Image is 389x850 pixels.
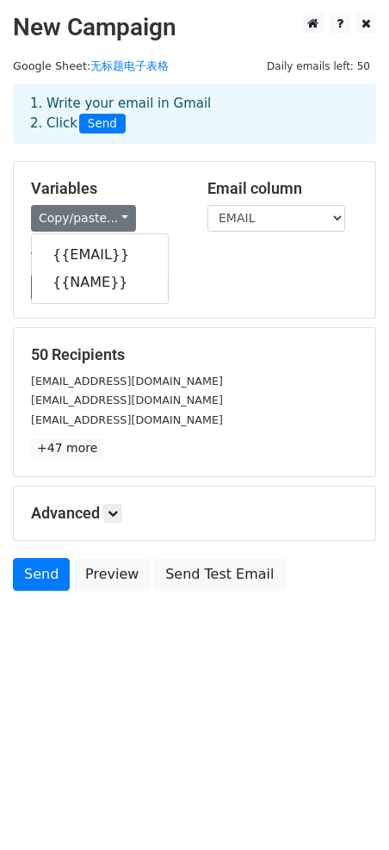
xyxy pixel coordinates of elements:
[31,437,103,459] a: +47 more
[303,767,389,850] iframe: Chat Widget
[31,345,358,364] h5: 50 Recipients
[261,57,376,76] span: Daily emails left: 50
[13,558,70,591] a: Send
[13,13,376,42] h2: New Campaign
[31,205,136,232] a: Copy/paste...
[90,59,169,72] a: 无标题电子表格
[79,114,126,134] span: Send
[32,269,168,296] a: {{NAME}}
[31,504,358,523] h5: Advanced
[261,59,376,72] a: Daily emails left: 50
[31,413,223,426] small: [EMAIL_ADDRESS][DOMAIN_NAME]
[207,179,358,198] h5: Email column
[17,94,372,133] div: 1. Write your email in Gmail 2. Click
[31,394,223,406] small: [EMAIL_ADDRESS][DOMAIN_NAME]
[154,558,285,591] a: Send Test Email
[13,59,169,72] small: Google Sheet:
[31,375,223,388] small: [EMAIL_ADDRESS][DOMAIN_NAME]
[74,558,150,591] a: Preview
[31,179,182,198] h5: Variables
[32,241,168,269] a: {{EMAIL}}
